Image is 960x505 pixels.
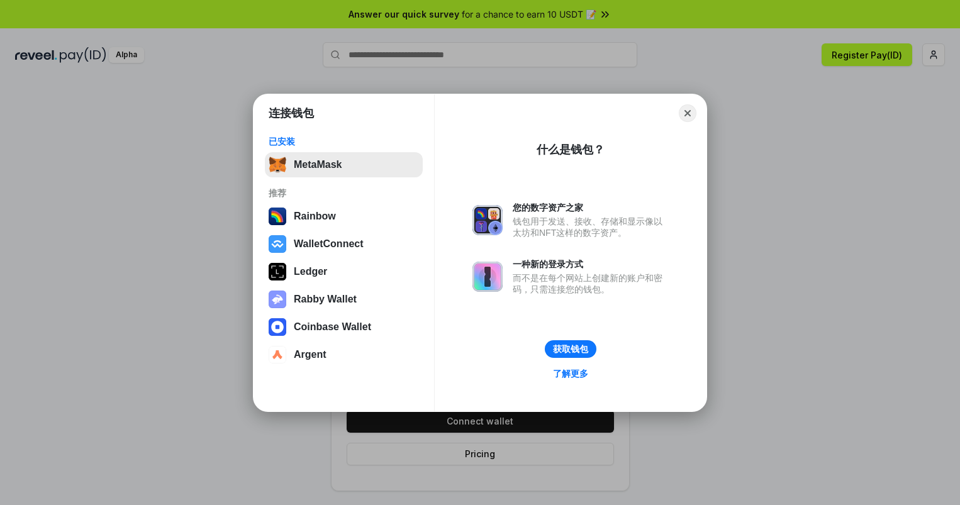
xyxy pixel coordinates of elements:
div: 而不是在每个网站上创建新的账户和密码，只需连接您的钱包。 [513,272,669,295]
img: svg+xml,%3Csvg%20xmlns%3D%22http%3A%2F%2Fwww.w3.org%2F2000%2Fsvg%22%20fill%3D%22none%22%20viewBox... [472,205,503,235]
img: svg+xml,%3Csvg%20width%3D%2228%22%20height%3D%2228%22%20viewBox%3D%220%200%2028%2028%22%20fill%3D... [269,235,286,253]
button: Rainbow [265,204,423,229]
img: svg+xml,%3Csvg%20xmlns%3D%22http%3A%2F%2Fwww.w3.org%2F2000%2Fsvg%22%20fill%3D%22none%22%20viewBox... [472,262,503,292]
button: Ledger [265,259,423,284]
img: svg+xml,%3Csvg%20xmlns%3D%22http%3A%2F%2Fwww.w3.org%2F2000%2Fsvg%22%20width%3D%2228%22%20height%3... [269,263,286,280]
img: svg+xml,%3Csvg%20fill%3D%22none%22%20height%3D%2233%22%20viewBox%3D%220%200%2035%2033%22%20width%... [269,156,286,174]
button: Coinbase Wallet [265,314,423,340]
div: 获取钱包 [553,343,588,355]
img: svg+xml,%3Csvg%20xmlns%3D%22http%3A%2F%2Fwww.w3.org%2F2000%2Fsvg%22%20fill%3D%22none%22%20viewBox... [269,291,286,308]
a: 了解更多 [545,365,596,382]
div: 已安装 [269,136,419,147]
button: Argent [265,342,423,367]
button: WalletConnect [265,231,423,257]
img: svg+xml,%3Csvg%20width%3D%2228%22%20height%3D%2228%22%20viewBox%3D%220%200%2028%2028%22%20fill%3D... [269,346,286,363]
div: 一种新的登录方式 [513,258,669,270]
button: MetaMask [265,152,423,177]
img: svg+xml,%3Csvg%20width%3D%2228%22%20height%3D%2228%22%20viewBox%3D%220%200%2028%2028%22%20fill%3D... [269,318,286,336]
div: 什么是钱包？ [537,142,605,157]
h1: 连接钱包 [269,106,314,121]
button: 获取钱包 [545,340,596,358]
div: 您的数字资产之家 [513,202,669,213]
div: 钱包用于发送、接收、存储和显示像以太坊和NFT这样的数字资产。 [513,216,669,238]
img: svg+xml,%3Csvg%20width%3D%22120%22%20height%3D%22120%22%20viewBox%3D%220%200%20120%20120%22%20fil... [269,208,286,225]
div: 推荐 [269,187,419,199]
button: Rabby Wallet [265,287,423,312]
div: Rainbow [294,211,336,222]
div: Coinbase Wallet [294,321,371,333]
div: Argent [294,349,327,360]
div: MetaMask [294,159,342,170]
div: 了解更多 [553,368,588,379]
div: Ledger [294,266,327,277]
div: Rabby Wallet [294,294,357,305]
div: WalletConnect [294,238,364,250]
button: Close [679,104,696,122]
